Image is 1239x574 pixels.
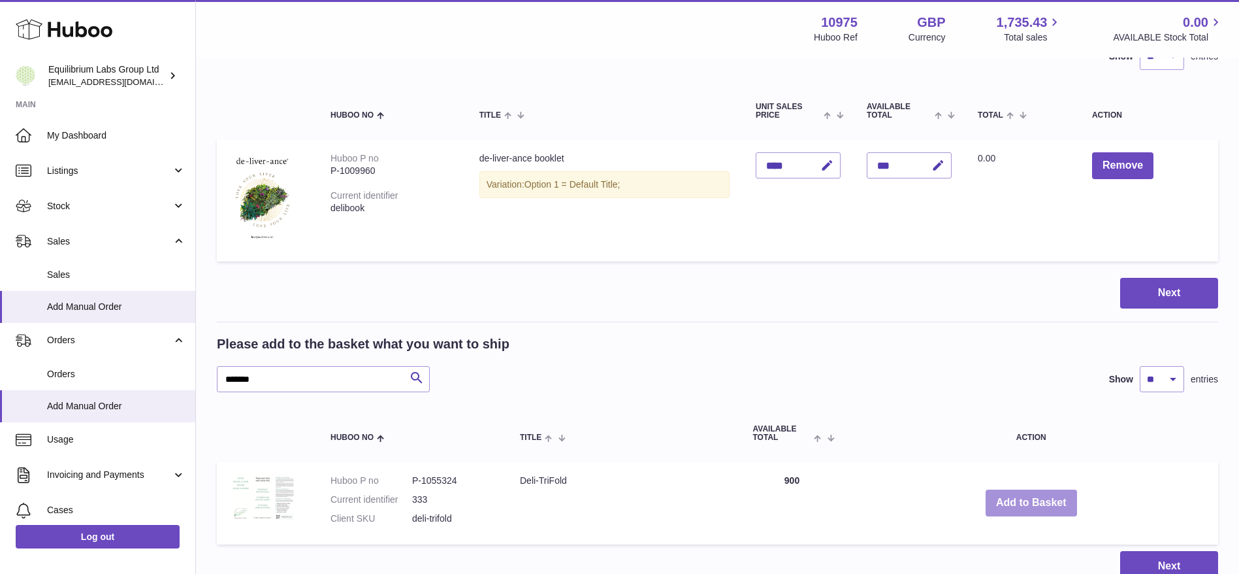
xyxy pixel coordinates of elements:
div: Currency [909,31,946,44]
dd: 333 [412,494,494,506]
div: delibook [330,202,453,214]
div: Action [1092,111,1205,120]
span: AVAILABLE Total [867,103,931,120]
span: 1,735.43 [997,14,1048,31]
span: AVAILABLE Stock Total [1113,31,1223,44]
span: AVAILABLE Total [753,425,811,442]
button: Remove [1092,152,1153,179]
span: entries [1191,373,1218,386]
strong: GBP [917,14,945,31]
a: 0.00 AVAILABLE Stock Total [1113,14,1223,44]
span: Sales [47,235,172,248]
div: Huboo P no [330,153,379,163]
dt: Client SKU [330,513,412,525]
div: Variation: [479,171,730,198]
span: 0.00 [978,153,995,163]
span: Invoicing and Payments [47,469,172,481]
span: Total [978,111,1003,120]
span: Orders [47,334,172,346]
span: Orders [47,368,185,380]
div: Equilibrium Labs Group Ltd [48,63,166,88]
label: Show [1109,373,1133,386]
th: Action [845,412,1219,455]
span: Huboo no [330,111,374,120]
span: Unit Sales Price [756,103,820,120]
td: 900 [740,462,845,545]
span: Sales [47,269,185,281]
div: Current identifier [330,190,398,201]
span: Title [479,111,501,120]
a: 1,735.43 Total sales [997,14,1063,44]
h2: Please add to the basket what you want to ship [217,335,509,353]
a: Log out [16,525,180,549]
span: [EMAIL_ADDRESS][DOMAIN_NAME] [48,76,192,87]
span: Listings [47,165,172,177]
div: Huboo Ref [814,31,858,44]
span: 0.00 [1183,14,1208,31]
span: Option 1 = Default Title; [524,179,620,190]
img: Deli-TriFold [230,475,295,521]
img: internalAdmin-10975@internal.huboo.com [16,66,35,86]
button: Next [1120,278,1218,309]
span: Usage [47,433,185,446]
button: Add to Basket [986,490,1077,516]
dt: Current identifier [330,494,412,506]
span: Stock [47,200,172,212]
span: Add Manual Order [47,301,185,313]
dd: deli-trifold [412,513,494,525]
span: Title [520,433,541,442]
td: de-liver-ance booklet [466,139,743,262]
span: Huboo no [330,433,374,442]
span: My Dashboard [47,129,185,142]
span: Add Manual Order [47,400,185,413]
dd: P-1055324 [412,475,494,487]
div: P-1009960 [330,165,453,177]
img: de-liver-ance booklet [230,152,295,245]
span: Cases [47,504,185,516]
td: Deli-TriFold [507,462,740,545]
dt: Huboo P no [330,475,412,487]
strong: 10975 [821,14,858,31]
span: Total sales [1004,31,1062,44]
